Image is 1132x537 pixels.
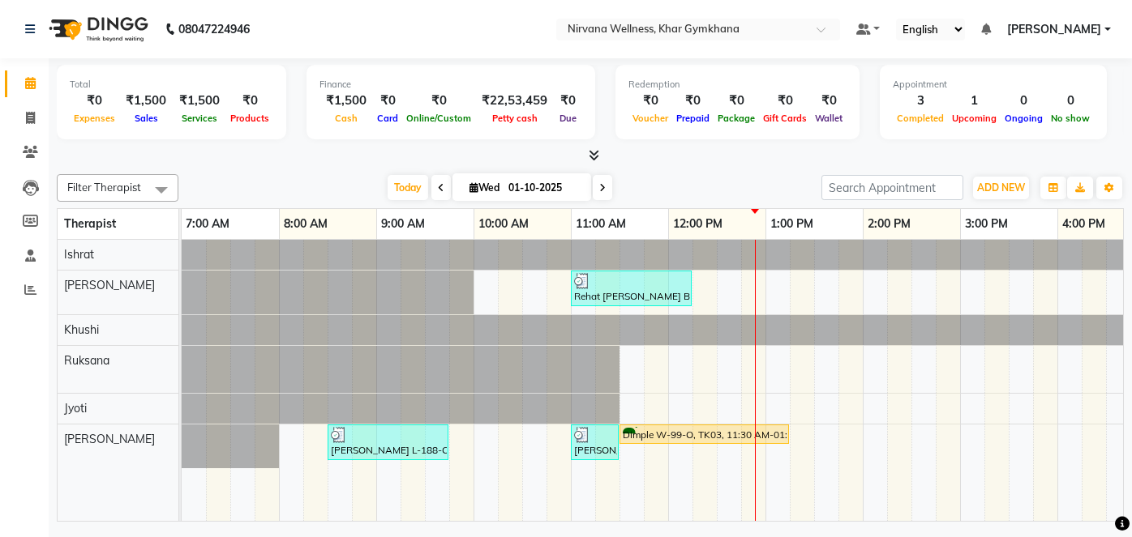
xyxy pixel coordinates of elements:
a: 8:00 AM [280,212,332,236]
div: Redemption [628,78,847,92]
div: 0 [1001,92,1047,110]
span: ADD NEW [977,181,1025,194]
div: ₹0 [811,92,847,110]
span: Gift Cards [759,113,811,124]
img: logo [41,6,152,52]
div: ₹0 [714,92,759,110]
button: ADD NEW [973,177,1029,199]
a: 4:00 PM [1058,212,1109,236]
span: Khushi [64,322,99,337]
span: Ongoing [1001,113,1047,124]
div: Rehat [PERSON_NAME] B-1139-O, TK01, 11:00 AM-12:15 PM, Swedish / Aroma / Deep tissue- 60 min [572,273,690,304]
b: 08047224946 [178,6,250,52]
div: ₹1,500 [319,92,373,110]
div: ₹22,53,459 [475,92,554,110]
span: Products [226,113,273,124]
div: ₹1,500 [173,92,226,110]
span: Services [178,113,221,124]
div: 1 [948,92,1001,110]
span: Completed [893,113,948,124]
div: ₹0 [672,92,714,110]
span: Cash [331,113,362,124]
div: [PERSON_NAME] L-188-O, TK02, 08:30 AM-09:45 AM, Swedish / Aroma / Deep tissue- 60 min [329,427,447,458]
a: 7:00 AM [182,212,234,236]
span: Today [388,175,428,200]
div: 0 [1047,92,1094,110]
span: Petty cash [488,113,542,124]
span: Wallet [811,113,847,124]
a: 1:00 PM [766,212,817,236]
a: 2:00 PM [864,212,915,236]
div: ₹0 [402,92,475,110]
span: Voucher [628,113,672,124]
span: Expenses [70,113,119,124]
div: Total [70,78,273,92]
span: [PERSON_NAME] [64,278,155,292]
a: 10:00 AM [474,212,533,236]
span: No show [1047,113,1094,124]
span: Due [555,113,581,124]
span: Ruksana [64,353,109,368]
input: 2025-10-01 [504,176,585,200]
div: Finance [319,78,582,92]
span: Prepaid [672,113,714,124]
span: Filter Therapist [67,181,141,194]
span: Jyoti [64,401,87,416]
span: [PERSON_NAME] [1007,21,1101,38]
div: ₹0 [759,92,811,110]
span: Upcoming [948,113,1001,124]
span: Package [714,113,759,124]
a: 3:00 PM [961,212,1012,236]
div: ₹1,500 [119,92,173,110]
span: Ishrat [64,247,94,262]
span: Card [373,113,402,124]
input: Search Appointment [821,175,963,200]
a: 11:00 AM [572,212,630,236]
span: Therapist [64,216,116,231]
a: 9:00 AM [377,212,429,236]
div: Appointment [893,78,1094,92]
div: ₹0 [373,92,402,110]
div: ₹0 [226,92,273,110]
div: ₹0 [628,92,672,110]
div: ₹0 [70,92,119,110]
div: 3 [893,92,948,110]
a: 12:00 PM [669,212,727,236]
span: [PERSON_NAME] [64,432,155,446]
span: Sales [131,113,162,124]
span: Online/Custom [402,113,475,124]
div: Dimple W-99-O, TK03, 11:30 AM-01:15 PM, Swedish / Aroma / Deep tissue- 90 min [621,427,787,442]
div: [PERSON_NAME] T-64-L, TK04, 11:00 AM-11:30 AM, Head Neck & Shoulder [572,427,617,458]
span: Wed [465,181,504,194]
div: ₹0 [554,92,582,110]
